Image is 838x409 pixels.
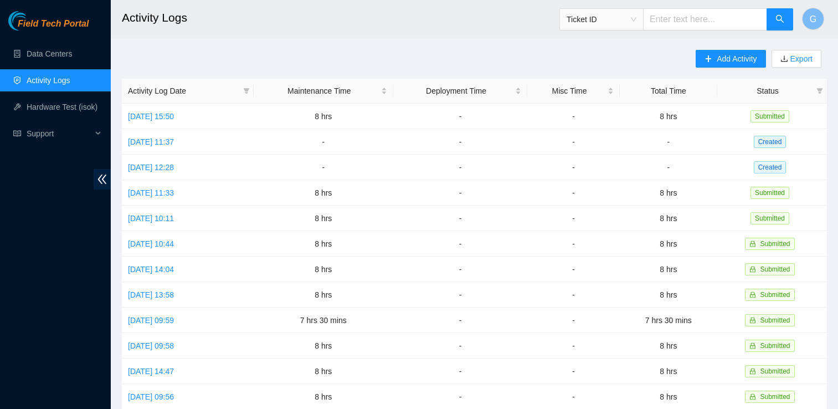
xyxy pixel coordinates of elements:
td: 8 hrs [254,206,393,231]
td: - [527,333,619,359]
span: search [775,14,784,25]
td: - [393,231,528,257]
a: [DATE] 09:59 [128,316,174,325]
td: - [393,129,528,155]
span: double-left [94,169,111,190]
span: Submitted [750,110,789,122]
td: 8 hrs [620,104,717,129]
a: [DATE] 09:58 [128,341,174,350]
a: [DATE] 09:56 [128,392,174,401]
span: Activity Log Date [128,85,239,97]
button: plusAdd Activity [696,50,765,68]
td: 8 hrs [620,282,717,308]
span: lock [749,292,756,298]
span: Submitted [760,265,790,273]
td: 8 hrs [254,359,393,384]
td: - [620,129,717,155]
th: Total Time [620,79,717,104]
span: Submitted [760,316,790,324]
button: downloadExport [772,50,821,68]
span: lock [749,317,756,324]
span: read [13,130,21,137]
button: search [767,8,793,30]
td: - [393,206,528,231]
td: 7 hrs 30 mins [254,308,393,333]
button: G [802,8,824,30]
span: Submitted [760,393,790,401]
td: - [393,282,528,308]
td: - [527,155,619,180]
td: 8 hrs [620,231,717,257]
td: 8 hrs [254,282,393,308]
span: Add Activity [717,53,757,65]
input: Enter text here... [643,8,767,30]
span: Status [723,85,812,97]
span: G [810,12,816,26]
span: Created [754,161,786,173]
span: plus [705,55,712,64]
a: Hardware Test (isok) [27,103,97,111]
td: 8 hrs [254,104,393,129]
td: - [527,129,619,155]
a: [DATE] 13:58 [128,290,174,299]
span: filter [816,88,823,94]
td: - [393,155,528,180]
span: Submitted [760,342,790,350]
span: lock [749,393,756,400]
a: Export [788,54,813,63]
span: lock [749,241,756,247]
span: lock [749,368,756,375]
a: [DATE] 14:04 [128,265,174,274]
td: 8 hrs [620,206,717,231]
span: Submitted [760,291,790,299]
td: 8 hrs [254,257,393,282]
td: 8 hrs [620,333,717,359]
td: 8 hrs [620,180,717,206]
span: Submitted [760,367,790,375]
a: Data Centers [27,49,72,58]
td: - [527,359,619,384]
td: 8 hrs [620,359,717,384]
td: - [393,308,528,333]
td: - [527,206,619,231]
a: [DATE] 10:11 [128,214,174,223]
span: filter [243,88,250,94]
a: [DATE] 10:44 [128,239,174,248]
span: Submitted [750,212,789,224]
span: lock [749,342,756,349]
span: Ticket ID [567,11,636,28]
td: - [393,333,528,359]
td: - [393,257,528,282]
td: - [393,104,528,129]
td: 8 hrs [254,231,393,257]
span: Submitted [760,240,790,248]
td: 7 hrs 30 mins [620,308,717,333]
a: Activity Logs [27,76,70,85]
td: 8 hrs [620,257,717,282]
a: Akamai TechnologiesField Tech Portal [8,20,89,34]
span: filter [814,83,825,99]
a: [DATE] 15:50 [128,112,174,121]
span: filter [241,83,252,99]
td: - [620,155,717,180]
td: - [254,129,393,155]
img: Akamai Technologies [8,11,56,30]
td: - [527,104,619,129]
td: - [393,359,528,384]
span: Created [754,136,786,148]
td: - [254,155,393,180]
span: lock [749,266,756,273]
a: [DATE] 14:47 [128,367,174,376]
span: Submitted [750,187,789,199]
td: - [527,231,619,257]
td: 8 hrs [254,333,393,359]
td: - [393,180,528,206]
a: [DATE] 11:37 [128,137,174,146]
td: - [527,180,619,206]
td: - [527,308,619,333]
a: [DATE] 12:28 [128,163,174,172]
td: - [527,282,619,308]
td: 8 hrs [254,180,393,206]
span: download [780,55,788,64]
a: [DATE] 11:33 [128,188,174,197]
